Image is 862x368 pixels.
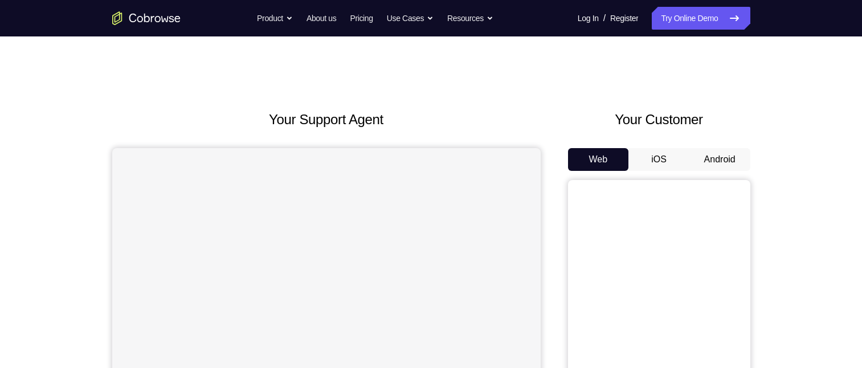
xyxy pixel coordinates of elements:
button: iOS [628,148,689,171]
h2: Your Customer [568,109,750,130]
a: About us [307,7,336,30]
a: Pricing [350,7,373,30]
a: Register [610,7,638,30]
span: / [603,11,606,25]
button: Android [689,148,750,171]
h2: Your Support Agent [112,109,541,130]
a: Try Online Demo [652,7,750,30]
a: Go to the home page [112,11,181,25]
button: Resources [447,7,493,30]
button: Use Cases [387,7,434,30]
button: Product [257,7,293,30]
button: Web [568,148,629,171]
a: Log In [578,7,599,30]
